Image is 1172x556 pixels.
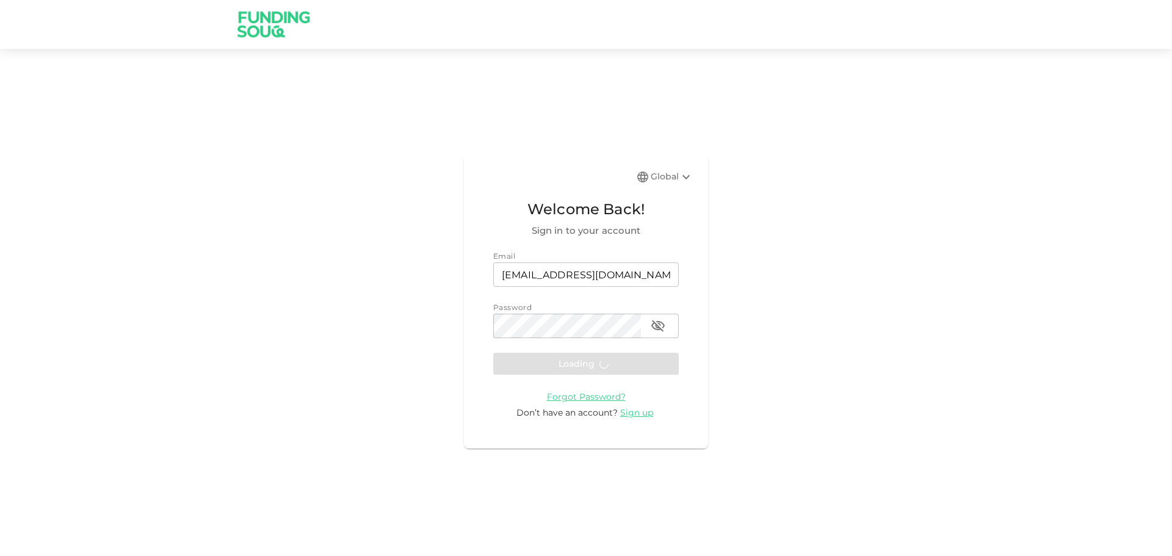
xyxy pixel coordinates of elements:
[516,407,618,418] span: Don’t have an account?
[547,391,626,402] a: Forgot Password?
[493,251,515,261] span: Email
[493,198,679,221] span: Welcome Back!
[493,314,641,338] input: password
[620,407,653,418] span: Sign up
[493,262,679,287] input: email
[493,303,532,312] span: Password
[651,170,693,184] div: Global
[493,223,679,238] span: Sign in to your account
